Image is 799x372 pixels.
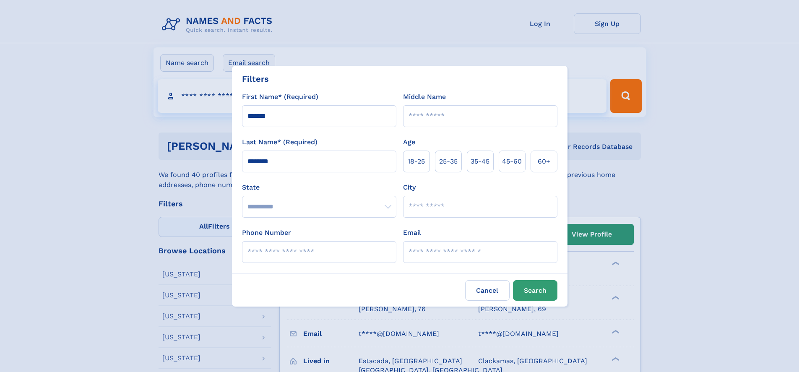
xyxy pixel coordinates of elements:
[471,156,489,166] span: 35‑45
[403,182,416,193] label: City
[502,156,522,166] span: 45‑60
[538,156,550,166] span: 60+
[465,280,510,301] label: Cancel
[439,156,458,166] span: 25‑35
[408,156,425,166] span: 18‑25
[242,73,269,85] div: Filters
[242,92,318,102] label: First Name* (Required)
[513,280,557,301] button: Search
[403,228,421,238] label: Email
[403,137,415,147] label: Age
[403,92,446,102] label: Middle Name
[242,182,396,193] label: State
[242,137,318,147] label: Last Name* (Required)
[242,228,291,238] label: Phone Number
